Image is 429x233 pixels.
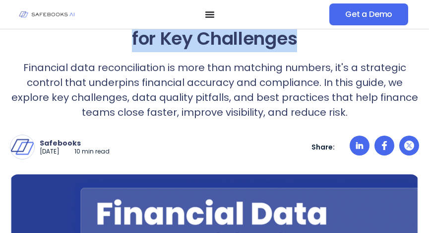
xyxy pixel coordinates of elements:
p: Financial data reconciliation is more than matching numbers, it's a strategic control that underp... [10,60,419,120]
span: Get a Demo [345,9,392,19]
nav: Menu [90,9,329,19]
p: [DATE] [40,148,60,156]
a: Get a Demo [329,3,408,25]
p: 10 min read [74,148,110,156]
p: Share: [311,143,335,152]
button: Menu Toggle [205,9,215,19]
p: Safebooks [40,139,110,148]
img: Safebooks [10,135,34,159]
